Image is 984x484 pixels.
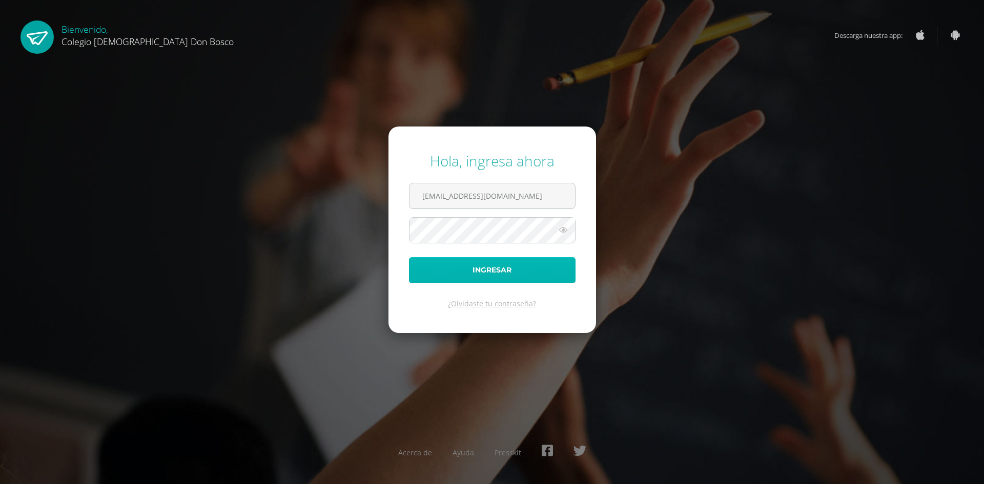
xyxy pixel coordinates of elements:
[495,448,521,457] a: Presskit
[409,183,575,208] input: Correo electrónico o usuario
[61,35,234,48] span: Colegio [DEMOGRAPHIC_DATA] Don Bosco
[834,26,913,45] span: Descarga nuestra app:
[61,20,234,48] div: Bienvenido,
[398,448,432,457] a: Acerca de
[409,257,576,283] button: Ingresar
[448,299,536,308] a: ¿Olvidaste tu contraseña?
[409,151,576,171] div: Hola, ingresa ahora
[453,448,474,457] a: Ayuda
